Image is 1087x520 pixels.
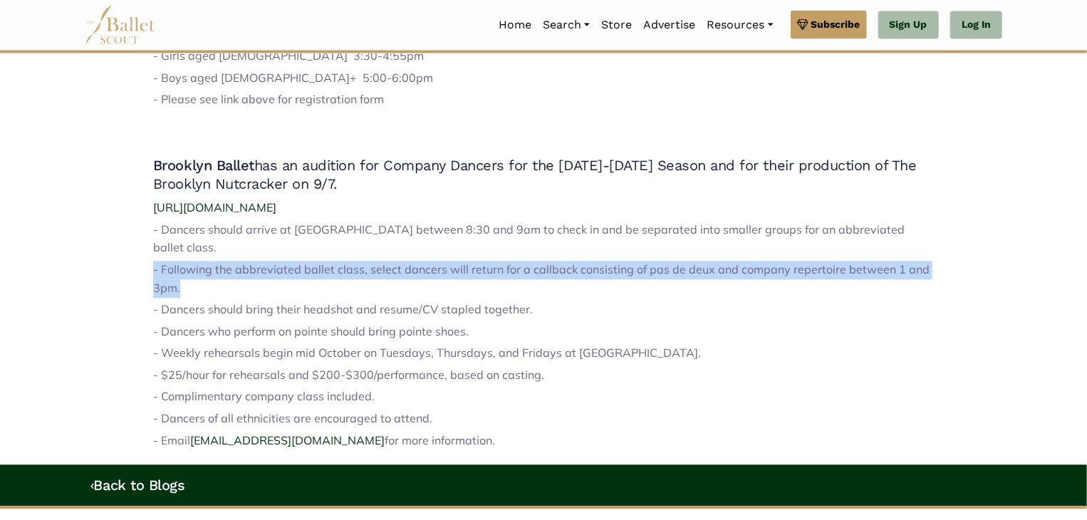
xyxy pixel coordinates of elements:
[153,368,544,383] span: - $25/hour for rehearsals and $200-$300/performance, based on casting.
[638,11,701,41] a: Advertise
[878,11,939,40] a: Sign Up
[153,223,905,256] span: - Dancers should arrive at [GEOGRAPHIC_DATA] between 8:30 and 9am to check in and be separated in...
[90,477,184,494] a: ‹Back to Blogs
[385,434,495,448] span: for more information.
[153,346,701,360] span: - Weekly rehearsals begin mid October on Tuesdays, Thursdays, and Fridays at [GEOGRAPHIC_DATA].
[153,412,432,426] span: - Dancers of all ethnicities are encouraged to attend.
[537,11,595,41] a: Search
[797,17,808,33] img: gem.svg
[791,11,867,39] a: Subscribe
[190,434,385,448] a: [EMAIL_ADDRESS][DOMAIN_NAME]
[153,390,375,404] span: - Complimentary company class included.
[595,11,638,41] a: Store
[153,157,917,193] span: has an audition for Company Dancers for the [DATE]-[DATE] Season and for their production of The ...
[153,49,424,63] span: - Girls aged [DEMOGRAPHIC_DATA] 3:30-4:55pm
[950,11,1002,40] a: Log In
[701,11,779,41] a: Resources
[90,477,94,494] code: ‹
[153,434,190,448] span: - Email
[153,325,469,339] span: - Dancers who perform on pointe should bring pointe shoes.
[153,157,934,194] h4: Brooklyn Ballet
[493,11,537,41] a: Home
[153,303,533,317] span: - Dancers should bring their headshot and resume/CV stapled together.
[153,201,276,215] a: [URL][DOMAIN_NAME]
[153,93,384,107] span: - Please see link above for registration form
[153,263,930,296] span: - Following the abbreviated ballet class, select dancers will return for a callback consisting of...
[153,71,433,85] span: - Boys aged [DEMOGRAPHIC_DATA]+ 5:00-6:00pm
[811,17,860,33] span: Subscribe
